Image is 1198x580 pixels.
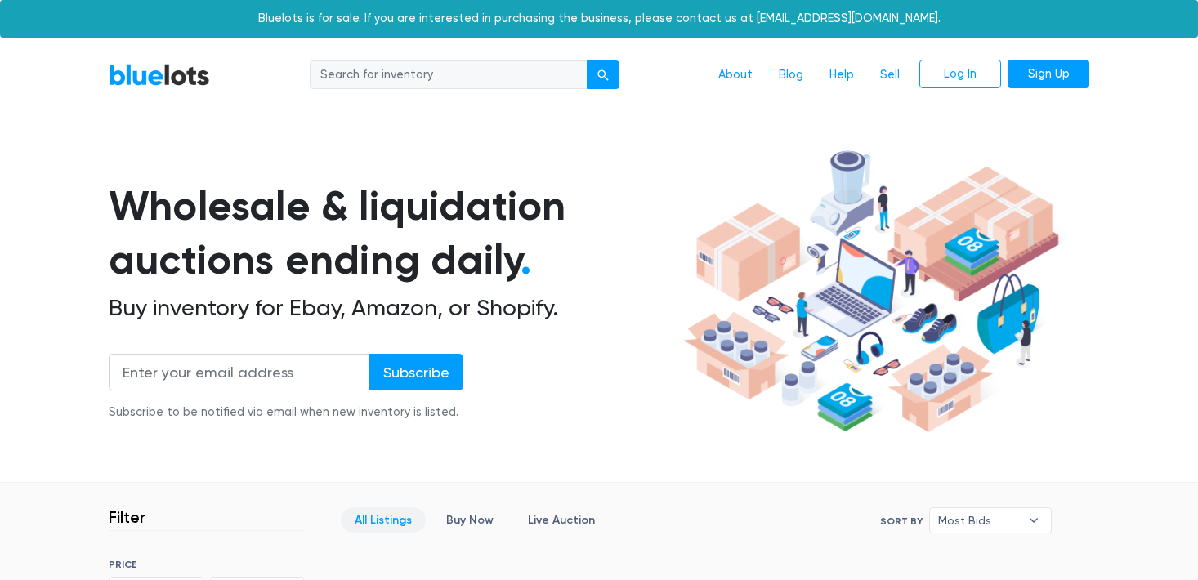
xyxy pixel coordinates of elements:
[521,235,531,284] span: .
[109,179,677,288] h1: Wholesale & liquidation auctions ending daily
[109,559,304,570] h6: PRICE
[310,60,588,90] input: Search for inventory
[816,60,867,91] a: Help
[766,60,816,91] a: Blog
[341,507,426,533] a: All Listings
[880,514,923,529] label: Sort By
[369,354,463,390] input: Subscribe
[677,143,1065,440] img: hero-ee84e7d0318cb26816c560f6b4441b76977f77a177738b4e94f68c95b2b83dbb.png
[109,294,677,322] h2: Buy inventory for Ebay, Amazon, or Shopify.
[109,63,210,87] a: BlueLots
[1017,508,1051,533] b: ▾
[109,404,463,422] div: Subscribe to be notified via email when new inventory is listed.
[919,60,1001,89] a: Log In
[1008,60,1089,89] a: Sign Up
[938,508,1020,533] span: Most Bids
[109,354,370,390] input: Enter your email address
[109,507,145,527] h3: Filter
[432,507,507,533] a: Buy Now
[705,60,766,91] a: About
[867,60,913,91] a: Sell
[514,507,609,533] a: Live Auction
